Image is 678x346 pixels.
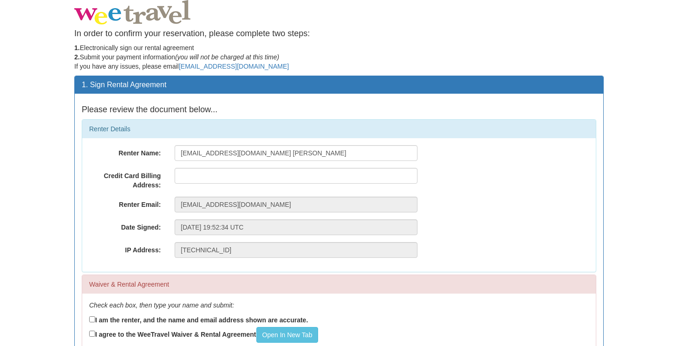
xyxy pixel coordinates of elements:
strong: 1. [74,44,80,51]
label: Credit Card Billing Address: [82,168,168,190]
a: [EMAIL_ADDRESS][DOMAIN_NAME] [179,63,289,70]
h4: In order to confirm your reservation, please complete two steps: [74,29,604,38]
em: Check each box, then type your name and submit: [89,301,234,309]
label: I am the renter, and the name and email address shown are accurate. [89,314,308,325]
label: IP Address: [82,242,168,255]
label: Renter Email: [82,197,168,209]
input: I am the renter, and the name and email address shown are accurate. [89,316,95,322]
input: I agree to the WeeTravel Waiver & Rental AgreementOpen In New Tab [89,331,95,337]
p: Electronically sign our rental agreement Submit your payment information If you have any issues, ... [74,43,604,71]
h3: 1. Sign Rental Agreement [82,81,596,89]
em: (you will not be charged at this time) [175,53,279,61]
label: Date Signed: [82,219,168,232]
a: Open In New Tab [256,327,319,343]
label: I agree to the WeeTravel Waiver & Rental Agreement [89,327,318,343]
h4: Please review the document below... [82,105,596,115]
strong: 2. [74,53,80,61]
div: Renter Details [82,120,596,138]
div: Waiver & Rental Agreement [82,275,596,294]
label: Renter Name: [82,145,168,158]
